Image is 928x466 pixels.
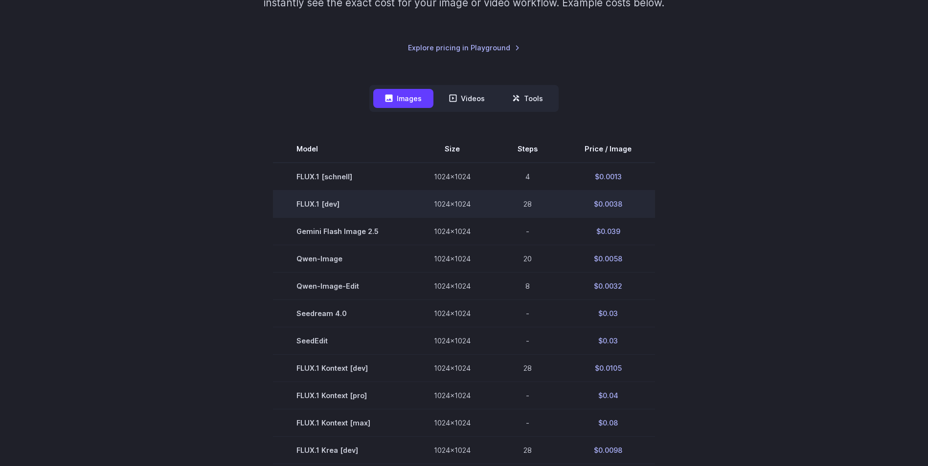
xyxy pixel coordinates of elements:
th: Model [273,135,410,163]
a: Explore pricing in Playground [408,42,520,53]
th: Size [410,135,494,163]
td: $0.0058 [561,245,655,272]
td: 1024x1024 [410,163,494,191]
td: $0.0098 [561,437,655,464]
td: $0.08 [561,409,655,437]
td: $0.0032 [561,272,655,299]
td: 1024x1024 [410,409,494,437]
td: 20 [494,245,561,272]
td: $0.0105 [561,354,655,381]
td: FLUX.1 [schnell] [273,163,410,191]
td: - [494,381,561,409]
td: 28 [494,190,561,217]
th: Steps [494,135,561,163]
td: 1024x1024 [410,272,494,299]
button: Videos [437,89,497,108]
td: FLUX.1 Krea [dev] [273,437,410,464]
td: Qwen-Image [273,245,410,272]
td: - [494,217,561,245]
td: $0.039 [561,217,655,245]
td: $0.03 [561,327,655,354]
td: FLUX.1 Kontext [max] [273,409,410,437]
td: 4 [494,163,561,191]
td: 28 [494,354,561,381]
td: 1024x1024 [410,217,494,245]
button: Images [373,89,433,108]
td: - [494,299,561,327]
td: $0.03 [561,299,655,327]
td: 1024x1024 [410,327,494,354]
span: Gemini Flash Image 2.5 [296,226,387,237]
td: Qwen-Image-Edit [273,272,410,299]
td: 1024x1024 [410,381,494,409]
td: SeedEdit [273,327,410,354]
td: 28 [494,437,561,464]
td: 1024x1024 [410,245,494,272]
td: 8 [494,272,561,299]
td: Seedream 4.0 [273,299,410,327]
td: $0.0038 [561,190,655,217]
td: - [494,409,561,437]
td: FLUX.1 Kontext [pro] [273,381,410,409]
td: FLUX.1 [dev] [273,190,410,217]
td: - [494,327,561,354]
button: Tools [500,89,555,108]
td: $0.04 [561,381,655,409]
td: FLUX.1 Kontext [dev] [273,354,410,381]
td: 1024x1024 [410,190,494,217]
th: Price / Image [561,135,655,163]
td: 1024x1024 [410,437,494,464]
td: 1024x1024 [410,354,494,381]
td: 1024x1024 [410,299,494,327]
td: $0.0013 [561,163,655,191]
